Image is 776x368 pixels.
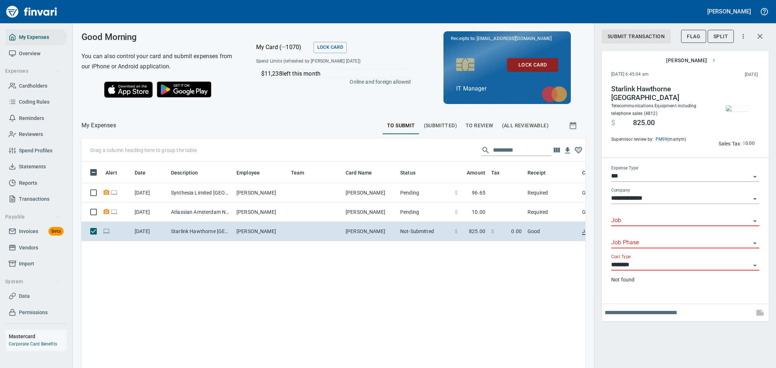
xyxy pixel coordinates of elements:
span: Flag [687,32,700,41]
img: Get it on Google Play [153,77,215,101]
span: Payable [5,212,60,221]
span: To Submit [387,121,415,130]
button: Payable [2,210,63,224]
span: Card Name [346,168,381,177]
span: Spend Profiles [19,146,52,155]
p: IT Manager [456,84,558,93]
span: Date [135,168,155,177]
a: InvoicesBeta [6,223,67,240]
span: Invoices [19,227,38,236]
button: Open [750,260,760,271]
span: Amount [467,168,485,177]
button: Open [750,194,760,204]
td: Required [525,183,579,203]
span: Alert [106,168,117,177]
p: My Expenses [81,121,116,130]
td: Not-Submitted [397,222,452,241]
img: Download on the App Store [104,81,153,98]
span: 96.65 [472,189,485,196]
p: Receipts to: [451,35,564,42]
span: Description [171,168,198,177]
h3: Good Morning [81,32,238,42]
td: GL (1) / 8281.81.10: IT Software/Licensing/Support [579,203,761,222]
span: Reviewers [19,130,43,139]
a: Reports [6,175,67,191]
a: Reviewers [6,126,67,143]
img: mastercard.svg [538,83,571,106]
h6: You can also control your card and submit expenses from our iPhone or Android application. [81,51,238,72]
h5: [PERSON_NAME] [707,8,751,15]
a: Overview [6,45,67,62]
label: Cost Type [611,255,631,259]
button: [PERSON_NAME] [663,54,719,67]
span: Coding Rules [19,97,49,107]
span: $ [455,208,458,216]
td: Pending [397,183,452,203]
a: Vendors [6,240,67,256]
span: To Review [466,121,493,130]
span: Expenses [5,67,60,76]
button: More [735,28,751,44]
span: Coding [582,168,599,177]
span: This records your note into the expense [751,304,769,321]
a: Reminders [6,110,67,127]
span: Overview [19,49,40,58]
span: Import [19,259,34,268]
span: Spend Limits (refreshed by [PERSON_NAME] [DATE]) [256,58,385,65]
button: Download table [562,145,573,156]
a: My Expenses [6,29,67,45]
span: AI confidence: 100.0% [491,228,522,235]
span: This charge was settled by the merchant and appears on the 2025/09/27 statement. [697,71,758,79]
span: [DATE] 6:45:04 am [611,71,697,78]
button: Split [708,30,734,43]
a: Spend Profiles [6,143,67,159]
span: (Submitted) [424,121,457,130]
p: $11,238 left this month [261,69,410,78]
span: Employee [236,168,269,177]
span: Card Name [346,168,372,177]
button: Open [750,172,760,182]
p: Sales Tax: [719,140,741,147]
td: Pending [397,203,452,222]
td: GL (1) / 8281.81.10: IT Software/Licensing/Support [579,183,761,203]
span: Receipt Required [103,209,110,214]
span: Team [291,168,305,177]
button: Open [750,238,760,248]
button: Expenses [2,64,63,78]
button: Flag [681,30,706,43]
span: Status [400,168,415,177]
a: Data [6,288,67,304]
td: [DATE] [132,203,168,222]
button: Choose columns to display [551,145,562,156]
button: System [2,275,63,288]
span: $ [743,139,745,148]
a: Finvari [4,3,59,20]
span: Online transaction [103,229,110,233]
span: 0.00 [511,228,522,235]
span: Receipt [528,168,555,177]
button: Open [750,216,760,226]
span: Receipt Required [103,190,110,195]
a: PM99 [654,137,668,142]
span: $ [491,228,494,235]
span: Vendors [19,243,38,252]
span: Transactions [19,195,49,204]
span: Cardholders [19,81,47,91]
span: Submit Transaction [608,32,665,41]
span: Status [400,168,425,177]
span: Supervisor review by: (martym) [611,136,710,143]
span: Lock Card [317,43,343,52]
button: Lock Card [314,42,347,53]
span: Reports [19,179,37,188]
a: Import [6,256,67,272]
td: Atlassian Amsterdam Nhnl [168,203,234,222]
td: [PERSON_NAME] [234,203,288,222]
td: [PERSON_NAME] [343,183,397,203]
span: Receipt [528,168,546,177]
label: Company [611,188,630,193]
p: Drag a column heading here to group the table [90,147,197,154]
span: $ [455,228,458,235]
td: [PERSON_NAME] [343,203,397,222]
span: 825.00 [469,228,485,235]
td: Starlink Hawthorne [GEOGRAPHIC_DATA] [168,222,234,241]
